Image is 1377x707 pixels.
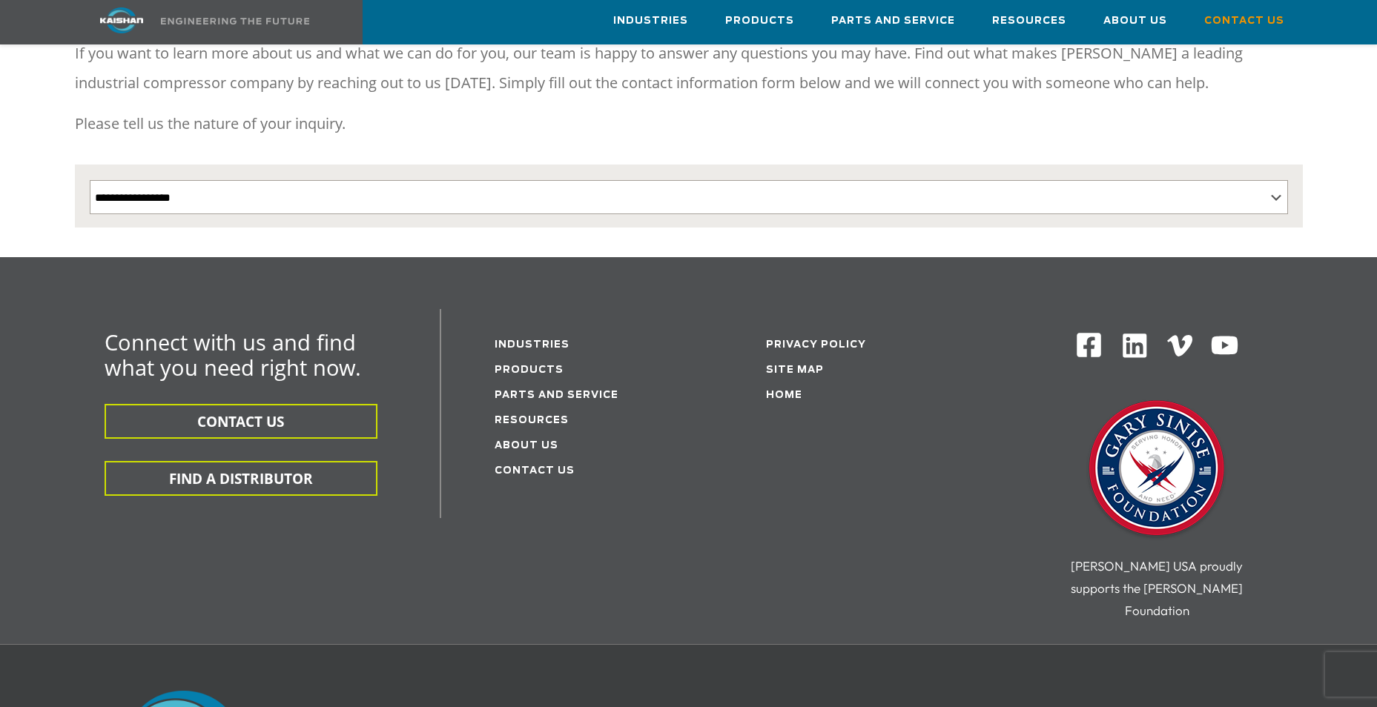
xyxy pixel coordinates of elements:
span: Products [725,13,794,30]
span: About Us [1103,13,1167,30]
a: Industries [613,1,688,41]
img: kaishan logo [66,7,177,33]
button: CONTACT US [105,404,377,439]
p: If you want to learn more about us and what we can do for you, our team is happy to answer any qu... [75,39,1303,98]
span: Parts and Service [831,13,955,30]
a: Parts and service [495,391,618,400]
img: Engineering the future [161,18,309,24]
a: Resources [992,1,1066,41]
img: Linkedin [1120,331,1149,360]
a: Privacy Policy [766,340,866,350]
img: Gary Sinise Foundation [1083,396,1231,544]
a: About Us [1103,1,1167,41]
button: FIND A DISTRIBUTOR [105,461,377,496]
img: Vimeo [1167,335,1192,356]
a: Industries [495,340,569,350]
span: Resources [992,13,1066,30]
img: Facebook [1075,331,1103,359]
a: Resources [495,416,569,425]
span: Contact Us [1204,13,1284,30]
span: [PERSON_NAME] USA proudly supports the [PERSON_NAME] Foundation [1071,558,1243,618]
a: About Us [495,441,558,451]
img: Youtube [1210,331,1239,360]
a: Parts and Service [831,1,955,41]
span: Industries [613,13,688,30]
a: Products [725,1,794,41]
a: Site Map [766,365,824,375]
a: Home [766,391,802,400]
a: Products [495,365,564,375]
a: Contact Us [1204,1,1284,41]
p: Please tell us the nature of your inquiry. [75,109,1303,139]
a: Contact Us [495,466,575,476]
span: Connect with us and find what you need right now. [105,328,361,382]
